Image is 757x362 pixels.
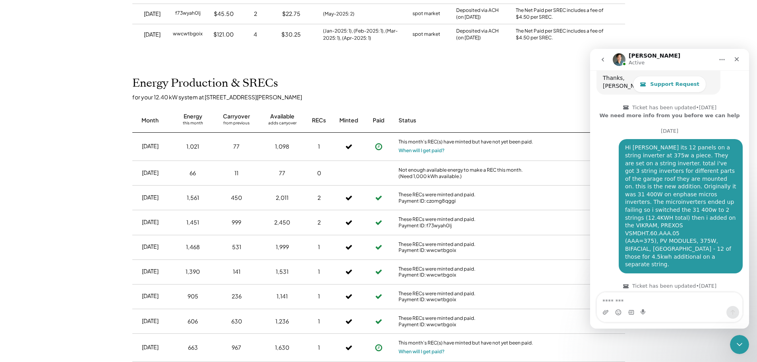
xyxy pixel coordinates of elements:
[183,120,203,128] div: this month
[188,344,198,352] div: 663
[233,143,240,151] div: 77
[213,31,234,39] div: $121.00
[399,266,534,278] div: These RECs were minted and paid. Payment ID: wwcwtbgoix
[373,342,385,354] button: Payment approved, but not yet initiated.
[730,335,749,354] iframe: Intercom live chat
[223,120,250,128] div: from previous
[232,344,241,352] div: 967
[399,290,534,303] div: These RECs were minted and paid. Payment ID: wwcwtbgoix
[318,344,320,352] div: 1
[399,139,534,147] div: This month's REC(s) have minted but have not yet been paid.
[214,10,234,18] div: $45.50
[318,143,320,151] div: 1
[275,344,289,352] div: 1,630
[277,292,288,300] div: 1,141
[186,143,199,151] div: 1,021
[234,169,238,177] div: 11
[399,340,534,348] div: This month's REC(s) have minted but have not yet been paid.
[339,116,358,124] div: Minted
[142,142,159,150] div: [DATE]
[188,317,198,325] div: 606
[276,268,288,276] div: 1,531
[190,169,196,177] div: 66
[373,116,384,124] div: Paid
[456,28,499,41] div: Deposited via ACH (on [DATE])
[317,169,321,177] div: 0
[188,292,198,300] div: 905
[173,31,203,39] div: wwcwtbgoix
[399,167,534,179] div: Not enough available energy to make a REC this month. (Need 1,000 kWh available.)
[399,116,534,124] div: Status
[142,292,159,300] div: [DATE]
[142,267,159,275] div: [DATE]
[516,7,607,21] div: The Net Paid per SREC includes a fee of $4.50 per SREC.
[274,219,290,226] div: 2,450
[279,169,285,177] div: 77
[318,292,320,300] div: 1
[186,268,200,276] div: 1,390
[223,112,250,120] div: Carryover
[275,317,289,325] div: 1,236
[318,219,321,226] div: 2
[231,194,242,202] div: 450
[142,243,159,251] div: [DATE]
[373,141,385,153] button: Payment approved, but not yet initiated.
[276,243,289,251] div: 1,999
[399,241,534,254] div: These RECs were minted and paid. Payment ID: wwcwtbgoix
[187,194,199,202] div: 1,561
[399,192,534,204] div: These RECs were minted and paid. Payment ID: czomg8qggi
[141,116,159,124] div: Month
[323,27,405,42] div: (Jan-2025: 1), (Feb-2025: 1), (Mar-2025: 1), (Apr-2025: 1)
[516,28,607,41] div: The Net Paid per SREC includes a fee of $4.50 per SREC.
[276,194,288,202] div: 2,011
[456,7,499,21] div: Deposited via ACH (on [DATE])
[268,120,296,128] div: adds carryover
[323,10,354,17] div: (May-2025: 2)
[282,10,300,18] div: $22.75
[254,10,257,18] div: 2
[186,219,199,226] div: 1,451
[142,169,159,177] div: [DATE]
[399,216,534,228] div: These RECs were minted and paid. Payment ID: f73wyah0lj
[412,31,440,39] div: spot market
[254,31,257,39] div: 4
[233,268,240,276] div: 141
[186,243,200,251] div: 1,468
[175,10,201,18] div: f73wyah0lj
[590,49,749,329] iframe: Intercom live chat
[275,143,289,151] div: 1,098
[270,112,294,120] div: Available
[132,93,633,101] div: for your 12.40 kW system at [STREET_ADDRESS][PERSON_NAME]
[399,315,534,327] div: These RECs were minted and paid. Payment ID: wwcwtbgoix
[281,31,301,39] div: $30.25
[132,77,278,90] h2: Energy Production & SRECs
[142,343,159,351] div: [DATE]
[184,112,202,120] div: Energy
[232,219,241,226] div: 999
[142,194,159,201] div: [DATE]
[399,147,445,155] button: When will I get paid?
[231,317,242,325] div: 630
